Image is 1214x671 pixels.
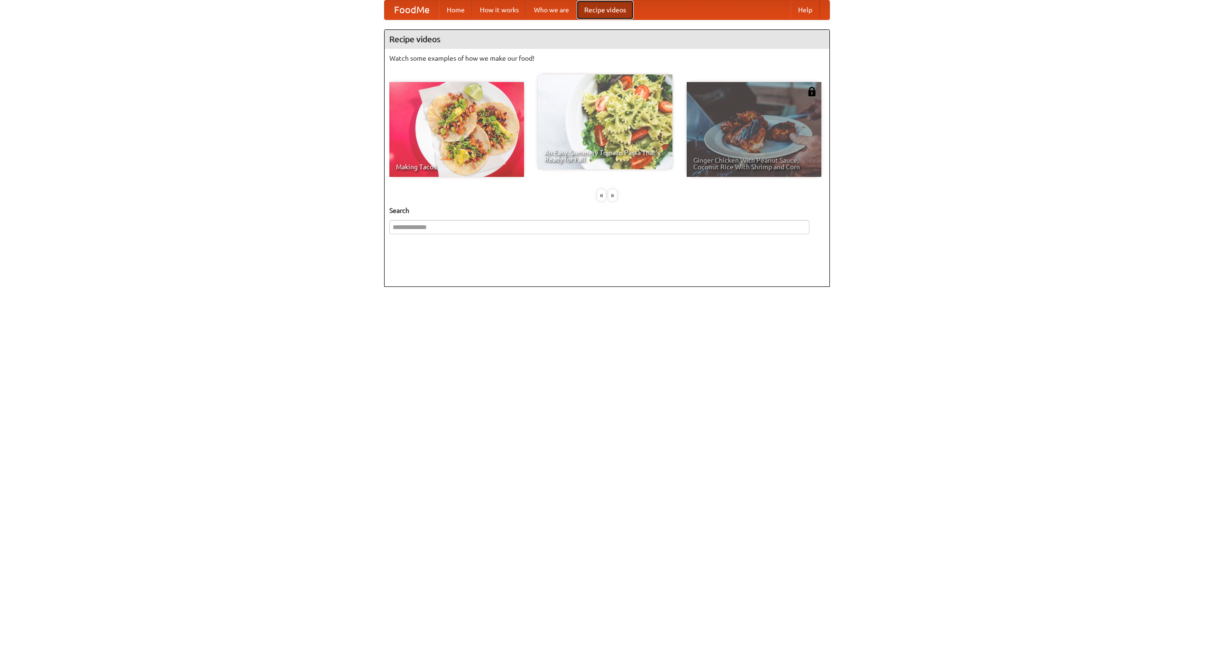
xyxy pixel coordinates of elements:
a: Recipe videos [577,0,634,19]
p: Watch some examples of how we make our food! [389,54,825,63]
span: Making Tacos [396,164,517,170]
a: Making Tacos [389,82,524,177]
div: « [597,189,606,201]
div: » [608,189,617,201]
a: Home [439,0,472,19]
a: How it works [472,0,526,19]
a: An Easy, Summery Tomato Pasta That's Ready for Fall [538,74,672,169]
h4: Recipe videos [385,30,829,49]
span: An Easy, Summery Tomato Pasta That's Ready for Fall [544,149,666,163]
a: FoodMe [385,0,439,19]
h5: Search [389,206,825,215]
img: 483408.png [807,87,817,96]
a: Who we are [526,0,577,19]
a: Help [791,0,820,19]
